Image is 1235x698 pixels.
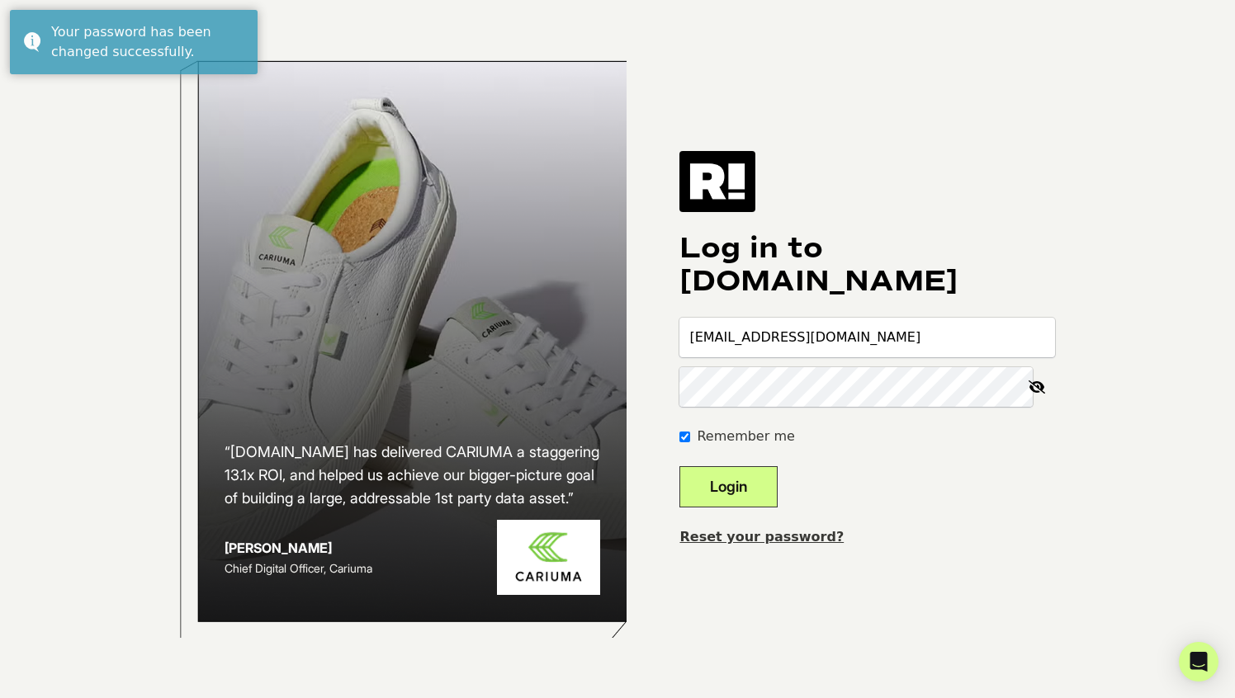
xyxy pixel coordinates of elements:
label: Remember me [697,427,794,446]
input: Email [679,318,1055,357]
h2: “[DOMAIN_NAME] has delivered CARIUMA a staggering 13.1x ROI, and helped us achieve our bigger-pic... [225,441,601,510]
strong: [PERSON_NAME] [225,540,332,556]
h1: Log in to [DOMAIN_NAME] [679,232,1055,298]
div: Open Intercom Messenger [1179,642,1218,681]
img: Cariuma [497,520,600,595]
button: Login [679,466,778,507]
div: Your password has been changed successfully. [51,22,245,62]
img: Retention.com [679,151,755,212]
span: Chief Digital Officer, Cariuma [225,561,372,575]
a: Reset your password? [679,529,844,545]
